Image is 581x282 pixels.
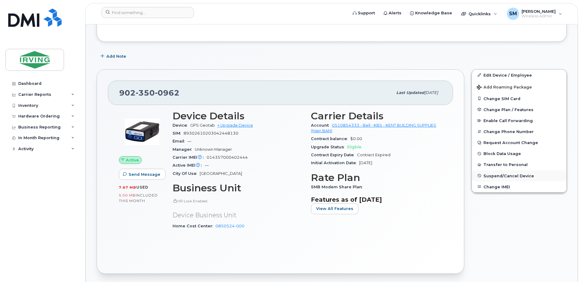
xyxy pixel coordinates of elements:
[311,161,359,165] span: Initial Activation Date
[136,185,148,190] span: used
[187,139,191,143] span: —
[503,8,566,20] div: Shittu, Mariam
[357,153,390,157] span: Contract Expired
[424,90,438,95] span: [DATE]
[129,172,160,177] span: Send Message
[472,126,566,137] button: Change Phone Number
[311,123,436,133] a: 0510854333 - Bell - KBS - KENT BUILDING SUPPLIES (Main BAN)
[184,131,238,136] span: 89302610203042448130
[119,88,180,97] span: 902
[311,110,442,121] h3: Carrier Details
[472,115,566,126] button: Enable Call Forwarding
[311,172,442,183] h3: Rate Plan
[311,153,357,157] span: Contract Expiry Date
[173,163,205,168] span: Active IMEI
[472,137,566,148] button: Request Account Change
[522,14,556,19] span: Wireless Admin
[472,81,566,93] button: Add Roaming Package
[216,224,244,228] a: 0850524-000
[406,7,456,19] a: Knowledge Base
[469,11,491,16] span: Quicklinks
[119,185,136,190] span: 7.67 MB
[102,7,194,18] input: Find something...
[136,88,155,97] span: 350
[396,90,424,95] span: Last updated
[472,70,566,81] a: Edit Device / Employee
[217,123,253,128] a: + Upgrade Device
[200,171,242,176] span: [GEOGRAPHIC_DATA]
[173,224,216,228] span: Home Cost Center
[348,7,379,19] a: Support
[190,123,215,128] span: GPS Geotab
[173,183,304,193] h3: Business Unit
[311,185,365,189] span: 5MB Modem Share Plan
[316,206,353,211] span: View All Features
[472,104,566,115] button: Change Plan / Features
[472,93,566,104] button: Change SIM Card
[472,159,566,170] button: Transfer to Personal
[311,123,332,128] span: Account
[477,85,532,91] span: Add Roaming Package
[173,131,184,136] span: SIM
[311,145,347,149] span: Upgrade Status
[483,173,534,178] span: Suspend/Cancel Device
[119,193,158,203] span: included this month
[173,171,200,176] span: City Of Use
[311,203,358,214] button: View All Features
[359,161,372,165] span: [DATE]
[472,181,566,192] button: Change IMEI
[415,10,452,16] span: Knowledge Base
[173,198,304,204] p: HR Lock Enabled
[311,196,442,203] h3: Features as of [DATE]
[358,10,375,16] span: Support
[389,10,401,16] span: Alerts
[119,193,136,197] span: 5.00 MB
[173,211,304,220] p: Device Business Unit
[472,148,566,159] button: Block Data Usage
[126,157,139,163] span: Active
[472,170,566,181] button: Suspend/Cancel Device
[173,139,187,143] span: Email
[522,9,556,14] span: [PERSON_NAME]
[119,169,166,180] button: Send Message
[155,88,180,97] span: 0962
[173,155,207,160] span: Carrier IMEI
[457,8,501,20] div: Quicklinks
[207,155,248,160] span: 014357000402444
[173,147,195,152] span: Manager
[97,51,131,62] button: Add Note
[124,114,160,150] img: image20231002-3703462-1aj3rdm.jpeg
[173,110,304,121] h3: Device Details
[509,10,517,17] span: SM
[311,136,350,141] span: Contract balance
[173,123,190,128] span: Device
[195,147,232,152] span: Unknown Manager
[483,107,533,112] span: Change Plan / Features
[205,163,209,168] span: —
[379,7,406,19] a: Alerts
[106,53,126,59] span: Add Note
[350,136,362,141] span: $0.00
[347,145,362,149] span: Eligible
[483,118,533,123] span: Enable Call Forwarding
